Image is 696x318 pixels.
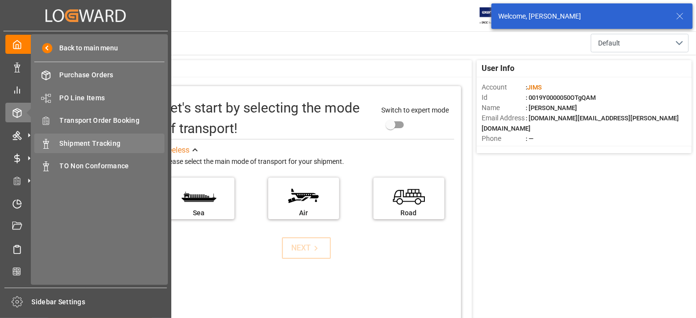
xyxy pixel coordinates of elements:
[526,94,596,101] span: : 0019Y0000050OTgQAM
[34,111,164,130] a: Transport Order Booking
[378,208,440,218] div: Road
[32,297,167,307] span: Sidebar Settings
[5,262,166,281] a: CO2 Calculator
[591,34,689,52] button: open menu
[527,84,542,91] span: JIMS
[163,144,190,156] div: See less
[480,7,513,24] img: Exertis%20JAM%20-%20Email%20Logo.jpg_1722504956.jpg
[5,80,166,99] a: My Reports
[482,134,526,144] span: Phone
[60,115,165,126] span: Transport Order Booking
[282,237,331,259] button: NEXT
[34,157,164,176] a: TO Non Conformance
[34,134,164,153] a: Shipment Tracking
[526,135,534,142] span: : —
[526,104,577,112] span: : [PERSON_NAME]
[34,88,164,107] a: PO Line Items
[526,145,550,153] span: : Shipper
[5,217,166,236] a: Document Management
[273,208,334,218] div: Air
[60,161,165,171] span: TO Non Conformance
[482,92,526,103] span: Id
[381,106,449,114] span: Switch to expert mode
[34,66,164,85] a: Purchase Orders
[526,84,542,91] span: :
[482,113,526,123] span: Email Address
[60,70,165,80] span: Purchase Orders
[5,194,166,213] a: Timeslot Management V2
[482,103,526,113] span: Name
[291,242,321,254] div: NEXT
[52,43,118,53] span: Back to main menu
[482,114,679,132] span: : [DOMAIN_NAME][EMAIL_ADDRESS][PERSON_NAME][DOMAIN_NAME]
[60,138,165,149] span: Shipment Tracking
[5,35,166,54] a: My Cockpit
[482,144,526,154] span: Account Type
[482,82,526,92] span: Account
[598,38,620,48] span: Default
[163,156,454,168] div: Please select the main mode of transport for your shipment.
[163,98,371,139] div: Let's start by selecting the mode of transport!
[498,11,667,22] div: Welcome, [PERSON_NAME]
[5,57,166,76] a: Data Management
[168,208,230,218] div: Sea
[60,93,165,103] span: PO Line Items
[482,63,514,74] span: User Info
[5,239,166,258] a: Sailing Schedules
